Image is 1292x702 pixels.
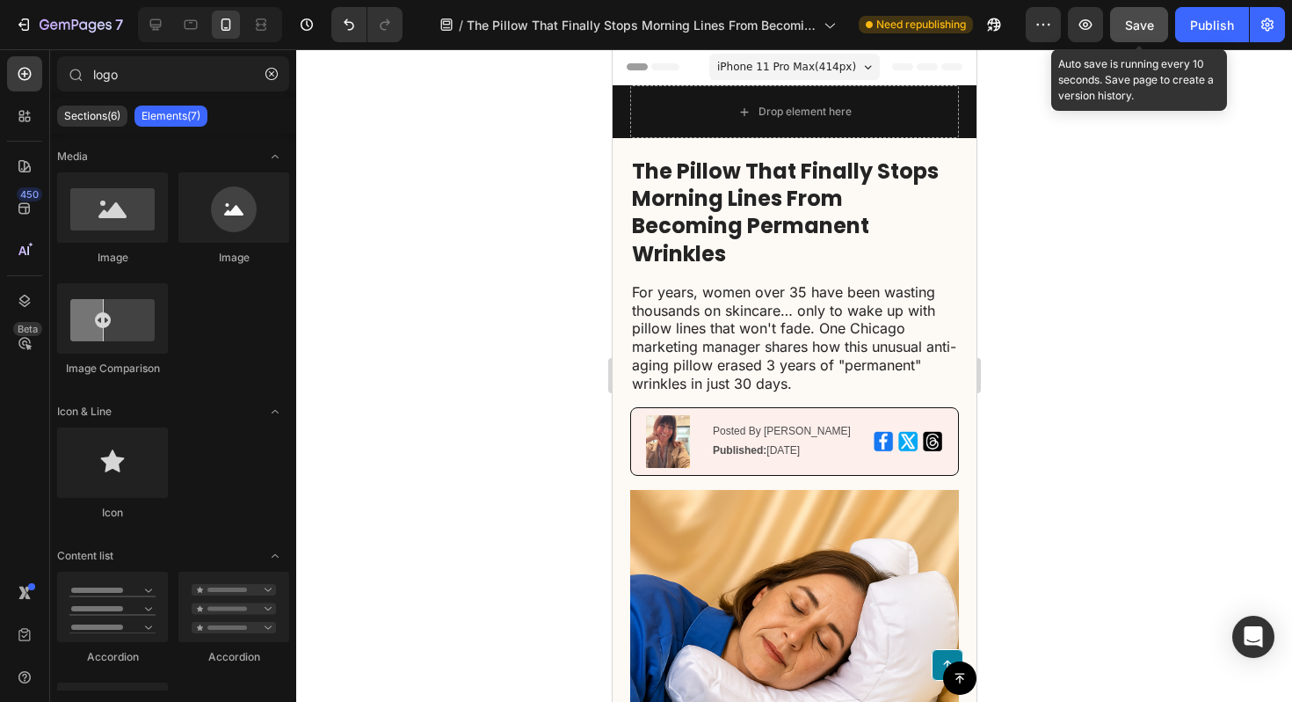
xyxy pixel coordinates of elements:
div: Image Comparison [57,361,168,377]
button: 7 [7,7,131,42]
span: Toggle open [261,398,289,426]
span: Save [1125,18,1154,33]
span: / [459,16,463,34]
div: 450 [17,187,42,201]
span: Toggle open [261,143,289,171]
span: The Pillow That Finally Stops Morning Lines From Becoming Permanent Wrinkles [467,16,817,34]
div: Image [57,250,168,266]
span: Toggle open [261,542,289,570]
div: Accordion [57,649,168,665]
div: Publish [1190,16,1234,34]
p: 7 [115,14,123,35]
span: Content list [57,548,113,564]
iframe: Design area [613,49,976,702]
button: Publish [1175,7,1249,42]
p: Elements(7) [142,109,200,123]
div: Accordion [178,649,289,665]
button: Save [1110,7,1168,42]
div: Undo/Redo [331,7,403,42]
span: Media [57,149,88,165]
div: Icon [57,505,168,521]
span: Icon & Line [57,404,112,420]
div: Open Intercom Messenger [1232,616,1274,658]
div: Image [178,250,289,266]
div: Beta [13,322,42,336]
p: Sections(6) [64,109,120,123]
input: Search Sections & Elements [57,56,289,91]
span: Need republishing [876,17,966,33]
